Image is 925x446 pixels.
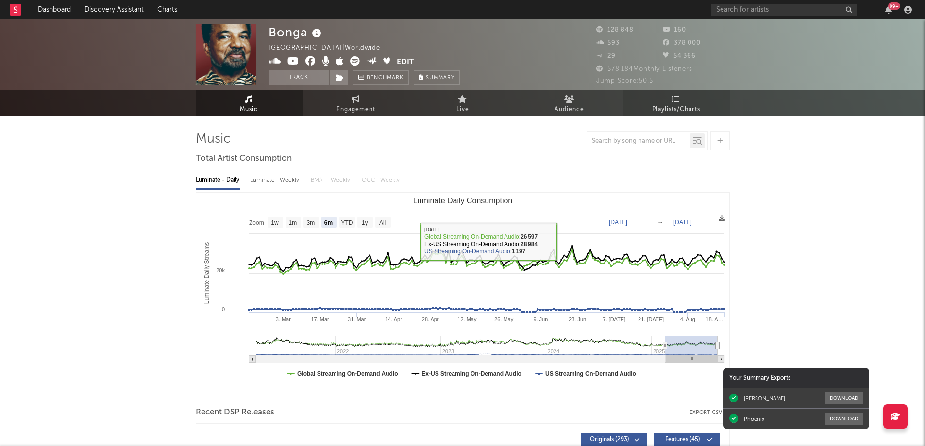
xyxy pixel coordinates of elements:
text: Global Streaming On-Demand Audio [297,370,398,377]
a: Music [196,90,303,116]
text: Ex-US Streaming On-Demand Audio [421,370,521,377]
span: Live [456,104,469,116]
button: Export CSV [690,410,730,415]
text: 3m [306,219,315,226]
text: 1w [271,219,279,226]
input: Search for artists [711,4,857,16]
button: Download [825,392,863,404]
span: 54 366 [663,53,696,59]
div: [PERSON_NAME] [744,395,785,402]
span: Jump Score: 50.5 [596,78,653,84]
span: Benchmark [367,72,404,84]
span: Originals ( 293 ) [588,437,632,443]
text: 0 [221,306,224,312]
text: 9. Jun [533,316,548,322]
span: 378 000 [663,40,701,46]
text: Luminate Daily Streams [203,242,210,304]
text: [DATE] [673,219,692,226]
text: 1m [288,219,297,226]
a: Playlists/Charts [623,90,730,116]
div: [GEOGRAPHIC_DATA] | Worldwide [269,42,391,54]
text: 17. Mar [311,316,329,322]
a: Benchmark [353,70,409,85]
a: Engagement [303,90,409,116]
span: Audience [555,104,584,116]
button: Originals(293) [581,433,647,446]
span: 128 848 [596,27,634,33]
div: Bonga [269,24,324,40]
text: 31. Mar [348,316,366,322]
button: Track [269,70,329,85]
div: Luminate - Weekly [250,172,301,188]
text: 6m [324,219,332,226]
a: Audience [516,90,623,116]
div: Luminate - Daily [196,172,240,188]
text: 14. Apr [385,316,402,322]
span: Features ( 45 ) [660,437,705,443]
text: [DATE] [609,219,627,226]
text: 4. Aug [680,316,695,322]
span: Playlists/Charts [652,104,700,116]
text: 28. Apr [421,316,438,322]
text: 3. Mar [275,316,291,322]
text: 21. [DATE] [638,316,664,322]
text: 1y [361,219,368,226]
button: Summary [414,70,460,85]
span: Recent DSP Releases [196,407,274,418]
span: 160 [663,27,686,33]
a: Live [409,90,516,116]
text: → [657,219,663,226]
text: 7. [DATE] [603,316,625,322]
span: 593 [596,40,620,46]
text: 26. May [494,316,514,322]
div: 99 + [888,2,900,10]
text: All [379,219,385,226]
button: 99+ [885,6,892,14]
span: 29 [596,53,616,59]
span: Engagement [336,104,375,116]
span: Music [240,104,258,116]
text: 23. Jun [569,316,586,322]
text: US Streaming On-Demand Audio [545,370,636,377]
div: Phoenix [744,415,764,422]
svg: Luminate Daily Consumption [196,193,729,387]
input: Search by song name or URL [587,137,690,145]
span: Summary [426,75,454,81]
span: Total Artist Consumption [196,153,292,165]
text: 12. May [457,316,477,322]
button: Features(45) [654,433,720,446]
div: Your Summary Exports [723,368,869,388]
button: Edit [397,56,414,68]
text: YTD [341,219,353,226]
text: 20k [216,267,225,273]
button: Download [825,413,863,425]
span: 578 184 Monthly Listeners [596,66,692,72]
text: 18. A… [706,316,723,322]
text: Zoom [249,219,264,226]
text: Luminate Daily Consumption [413,197,512,205]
